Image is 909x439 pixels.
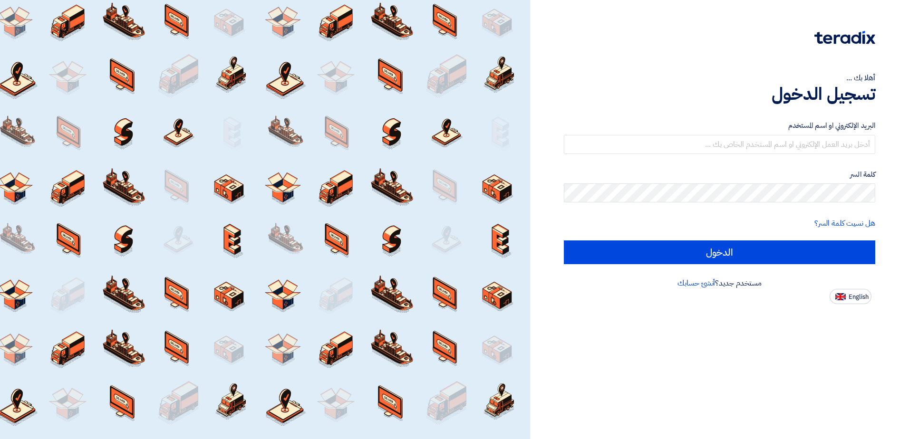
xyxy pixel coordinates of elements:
[814,31,875,44] img: Teradix logo
[814,218,875,229] a: هل نسيت كلمة السر؟
[564,135,875,154] input: أدخل بريد العمل الإلكتروني او اسم المستخدم الخاص بك ...
[835,293,846,300] img: en-US.png
[677,277,715,289] a: أنشئ حسابك
[564,84,875,105] h1: تسجيل الدخول
[564,169,875,180] label: كلمة السر
[564,277,875,289] div: مستخدم جديد؟
[564,120,875,131] label: البريد الإلكتروني او اسم المستخدم
[849,294,869,300] span: English
[564,72,875,84] div: أهلا بك ...
[830,289,871,304] button: English
[564,240,875,264] input: الدخول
